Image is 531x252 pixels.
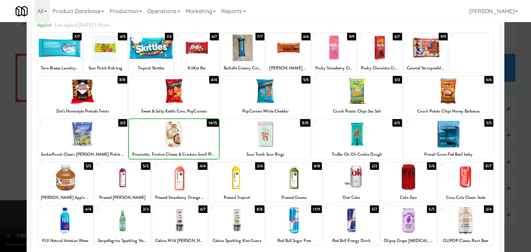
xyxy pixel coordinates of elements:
div: 7/7 [255,33,264,40]
div: 8 [359,33,380,39]
div: 9/9 [439,33,448,40]
div: Barbells Creamy Crisp Protein Bar [221,64,264,72]
div: 8/8 [255,205,264,213]
div: 225/5Pressed [PERSON_NAME] [95,162,150,202]
div: Pressed Tropical [209,193,264,202]
div: FIJI Natural Artesian Water [39,236,92,245]
div: Prosciutto, Fontina Cheese & Crackers Small Plate, Fratelli Beretta [129,150,219,159]
div: Celsius Wild [PERSON_NAME] [153,236,206,245]
div: Celsius Wild [PERSON_NAME] [152,236,207,245]
div: 118/8Dot’s Homestyle Pretzels Twists [38,76,128,116]
div: 163/3SuckerPunch Classic [PERSON_NAME] Pickle Snack Pack [38,119,128,159]
div: 3/4 [484,205,493,213]
div: Couch Potato Chips Honey Barbecue [404,107,494,116]
div: 258/8Pressed Greens [266,162,322,202]
div: Sour Patch Kids bag [84,64,126,72]
div: Pressed Strawberry Orange Mango [153,193,206,202]
div: Diet Coke [324,193,379,202]
div: 303/3Sanpellegrino Sparkling Natural Mineral Water [95,205,150,245]
div: 31 [153,205,180,211]
div: 7 [314,33,334,39]
div: Couch Potato Chips Sea Salt [313,107,401,116]
div: FIJI Natural Artesian Water [38,236,93,245]
div: 10 [451,33,472,39]
div: 3311/11Red Bull Sugar Free [266,205,322,245]
div: 14 [314,76,357,82]
div: Sour Tooth Sour Rings [222,150,309,159]
div: OLIPOP Classic Root Beer [438,236,493,245]
div: 4/4 [198,162,207,170]
div: 1 [39,33,60,39]
div: 46/7KitKat Bar [175,33,219,72]
div: Red Bull Sugar Free [267,236,320,245]
div: OLIPOP Classic Root Beer [439,236,492,245]
div: 328/8Celsius Sparkling Kiwi Guava [209,205,264,245]
span: Applied [37,22,52,28]
div: 32 [211,205,237,211]
div: TruBar Oh Oh Cookie Dough [312,150,402,159]
div: 16 [39,119,83,125]
div: 5/5 [84,162,93,170]
div: 262/2Diet Coke [324,162,379,202]
div: 6/6 [301,33,310,40]
div: 25 [268,162,294,168]
div: Red Bull Sugar Free [266,236,322,245]
div: 17/7Terra Breeze Laundry Detergent Powder Packet [38,33,82,72]
div: Coca-Cola Classic Soda [438,193,493,202]
div: 3/3 [141,205,150,213]
div: 1/3 [165,33,173,40]
div: [PERSON_NAME] Apple Juice [38,193,93,202]
div: Pocky Strawberry Cream Covered Biscuit Sticks [313,64,355,72]
div: 24/5Sour Patch Kids bag [83,33,127,72]
div: Dot’s Homestyle Pretzels Twists [38,107,128,116]
div: Couch Potato Chips Sea Salt [312,107,402,116]
div: 205/5Prevail Grass-Fed Beef Jerky [404,119,494,159]
div: 4 [176,33,197,39]
div: Terra Breeze Laundry Detergent Powder Packet [38,64,82,72]
div: Couch Potato Chips Honey Barbecue [405,107,493,116]
div: 4/4 [209,76,219,84]
div: 215/5[PERSON_NAME] Apple Juice [38,162,93,202]
div: 0/0 [300,119,310,127]
div: Sanpellegrino Sparkling Natural Mineral Water [96,236,149,245]
div: KitKat Bar [176,64,218,72]
div: 124/4Sweet & Salty Kettle Corn, PopCorners [129,76,219,116]
div: 6/7 [198,205,207,213]
div: Pocky Chocolate Cream Covered Biscuit Sticks [359,64,401,72]
img: Micromart [16,5,28,17]
div: 180/0Sour Tooth Sour Rings [221,119,310,159]
div: 9/9 [347,33,356,40]
div: 10 [449,33,493,72]
div: Dot’s Homestyle Pretzels Twists [39,107,127,116]
div: Sweet & Salty Kettle Corn, PopCorners [130,107,218,116]
div: 28 [439,162,466,168]
div: 23 [153,162,180,168]
div: 316/7Celsius Wild [PERSON_NAME] [152,205,207,245]
div: 8/8 [118,76,127,84]
div: [PERSON_NAME] Apple Juice [39,193,92,202]
div: Pressed Strawberry Orange Mango [152,193,207,202]
div: 35 [382,205,408,211]
div: 143/3Couch Potato Chips Sea Salt [312,76,402,116]
div: 12 [130,76,174,82]
div: 19 [314,119,357,125]
div: [PERSON_NAME] Peanut Butter Cups [266,64,310,72]
div: 2/4 [255,162,264,170]
div: Tropical Skittles [129,64,173,72]
div: 57/7Barbells Creamy Crisp Protein Bar [221,33,264,72]
div: 5/7 [370,205,379,213]
div: [PERSON_NAME] Peanut Butter Cups [267,64,309,72]
div: 4/5 [392,119,402,127]
div: 0/7 [484,162,493,170]
div: 26 [325,162,351,168]
div: Celsius Sparkling Kiwi Guava [210,236,263,245]
div: 21 [39,162,65,168]
div: 22 [96,162,122,168]
div: Pressed [PERSON_NAME] [96,193,149,202]
div: 7/7 [73,33,82,40]
div: 36 [439,205,466,211]
div: 11 [39,76,83,82]
div: 31/3Tropical Skittles [129,33,173,72]
div: 2/2 [370,162,379,170]
div: 156/6Couch Potato Chips Honey Barbecue [404,76,494,116]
